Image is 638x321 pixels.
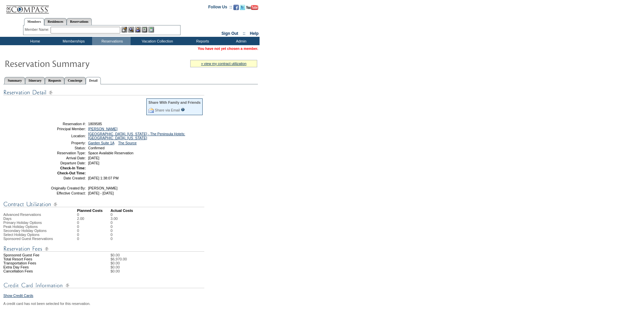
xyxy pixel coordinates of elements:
td: Departure Date: [38,161,86,165]
a: Garden Suite 1A [88,141,114,145]
strong: Check-Out Time: [57,171,86,175]
a: [PERSON_NAME] [88,127,118,131]
td: 0 [77,229,111,233]
img: Follow us on Twitter [240,5,245,10]
td: 0 [111,213,118,217]
span: Select Holiday Options [3,233,40,237]
td: $0.00 [111,261,258,265]
td: 0 [77,237,111,241]
a: Residences [44,18,67,25]
span: :: [243,31,245,36]
span: Advanced Reservations [3,213,41,217]
img: Reservation Fees [3,245,204,253]
a: Help [250,31,259,36]
td: 0 [77,213,111,217]
a: Itinerary [25,77,45,84]
a: Members [24,18,45,25]
td: 0 [111,233,118,237]
span: Peak Holiday Options [3,225,38,229]
a: Detail [86,77,101,84]
td: $0.00 [111,265,258,269]
input: What is this? [181,108,185,111]
td: Reservation #: [38,122,86,126]
span: Secondary Holiday Options [3,229,47,233]
img: Reservaton Summary [4,57,138,70]
td: 0 [77,233,111,237]
img: b_edit.gif [122,27,127,32]
span: [DATE] [88,161,99,165]
a: » view my contract utilization [201,62,246,66]
td: Home [15,37,54,45]
td: Follow Us :: [208,4,232,12]
td: Cancellation Fees [3,269,77,273]
span: [PERSON_NAME] [88,186,118,190]
td: 0 [111,221,118,225]
td: Reservations [92,37,131,45]
div: Share With Family and Friends [148,100,201,104]
img: b_calculator.gif [148,27,154,32]
td: Reports [183,37,221,45]
td: Property: [38,141,86,145]
td: 0 [77,221,111,225]
a: Follow us on Twitter [240,7,245,11]
a: Subscribe to our YouTube Channel [246,7,258,11]
td: Extra Day Fees [3,265,77,269]
td: $6,970.00 [111,257,258,261]
td: Effective Contract: [38,191,86,195]
img: Reservations [142,27,147,32]
a: Concierge [64,77,85,84]
a: The Source [118,141,137,145]
td: Location: [38,132,86,140]
a: [GEOGRAPHIC_DATA], [US_STATE] - The Peninsula Hotels: [GEOGRAPHIC_DATA], [US_STATE] [88,132,185,140]
td: Memberships [54,37,92,45]
td: Admin [221,37,260,45]
td: 3.00 [111,217,118,221]
td: Transportation Fees [3,261,77,265]
div: A credit card has not been selected for this reservation. [3,302,258,306]
span: [DATE] [88,156,99,160]
td: 2.00 [77,217,111,221]
a: Share via Email [155,108,180,112]
td: 0 [111,237,118,241]
span: [DATE] - [DATE] [88,191,114,195]
td: Planned Costs [77,209,111,213]
td: Originally Created By: [38,186,86,190]
span: [DATE] 1:38:07 PM [88,176,119,180]
span: Primary Holiday Options [3,221,42,225]
img: Impersonate [135,27,141,32]
td: Status: [38,146,86,150]
td: Arrival Date: [38,156,86,160]
img: Contract Utilization [3,200,204,209]
td: Reservation Type: [38,151,86,155]
img: Subscribe to our YouTube Channel [246,5,258,10]
td: 0 [111,225,118,229]
a: Become our fan on Facebook [233,7,239,11]
a: Sign Out [221,31,238,36]
div: Member Name: [25,27,51,32]
img: Reservation Detail [3,88,204,97]
img: View [128,27,134,32]
span: Space Available Reservation [88,151,133,155]
span: Days [3,217,11,221]
span: Sponsored Guest Reservations [3,237,53,241]
td: Vacation Collection [131,37,183,45]
td: $0.00 [111,253,258,257]
span: You have not yet chosen a member. [198,47,258,51]
td: $0.00 [111,269,258,273]
td: Total Resort Fees [3,257,77,261]
strong: Check-In Time: [60,166,86,170]
span: Confirmed [88,146,104,150]
span: 1809585 [88,122,102,126]
td: 0 [77,225,111,229]
td: Actual Costs [111,209,258,213]
a: Show Credit Cards [3,294,33,298]
img: Credit Card Information [3,281,204,290]
img: Become our fan on Facebook [233,5,239,10]
a: Reservations [67,18,92,25]
td: 0 [111,229,118,233]
td: Date Created: [38,176,86,180]
a: Requests [45,77,64,84]
td: Principal Member: [38,127,86,131]
td: Sponsored Guest Fee [3,253,77,257]
a: Summary [4,77,25,84]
